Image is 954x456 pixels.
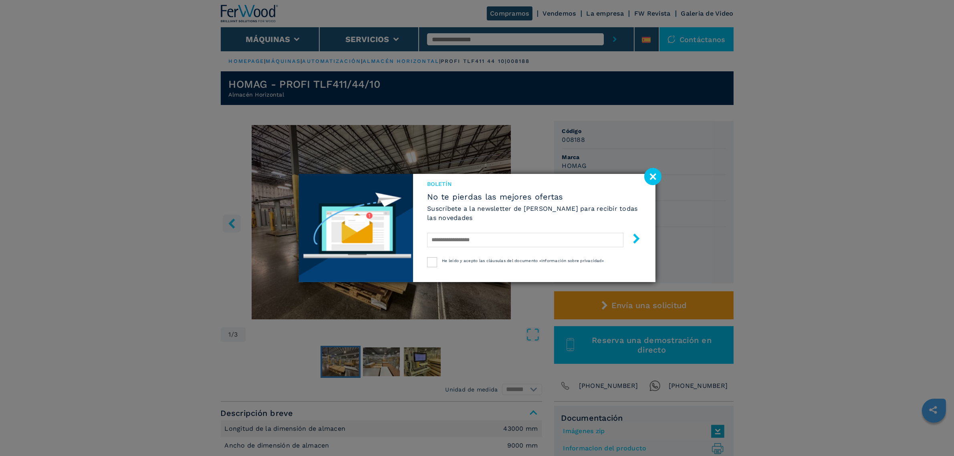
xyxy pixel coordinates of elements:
span: No te pierdas las mejores ofertas [427,192,641,202]
span: He leído y acepto las cláusulas del documento «Información sobre privacidad» [442,258,604,263]
h6: Suscríbete a la newsletter de [PERSON_NAME] para recibir todas las novedades [427,204,641,222]
button: submit-button [623,230,641,249]
img: Newsletter image [299,174,413,282]
span: Boletín [427,180,641,188]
